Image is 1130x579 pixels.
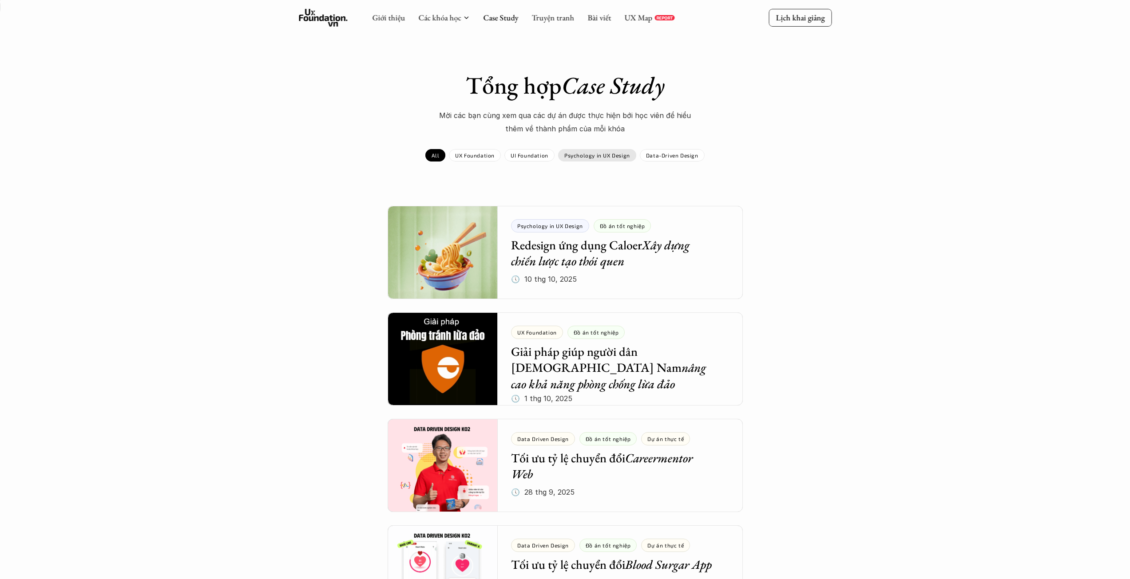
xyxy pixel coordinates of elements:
[372,12,405,23] a: Giới thiệu
[455,152,495,158] p: UX Foundation
[656,15,673,20] p: REPORT
[432,109,698,136] p: Mời các bạn cùng xem qua các dự án được thực hiện bới học viên để hiểu thêm về thành phẩm của mỗi...
[388,312,743,406] a: UX FoundationĐồ án tốt nghiệpGiải pháp giúp người dân [DEMOGRAPHIC_DATA] Namnâng cao khả năng phò...
[432,152,439,158] p: All
[388,206,743,299] a: Psychology in UX DesignĐồ án tốt nghiệpRedesign ứng dụng CaloerXây dựng chiến lược tạo thói quen🕔...
[769,9,832,26] a: Lịch khai giảng
[483,12,518,23] a: Case Study
[511,152,548,158] p: UI Foundation
[388,419,743,512] a: Data Driven DesignĐồ án tốt nghiệpDự án thực tếTối ưu tỷ lệ chuyển đổiCareermentor Web🕔 28 thg 9,...
[654,15,674,20] a: REPORT
[646,152,698,158] p: Data-Driven Design
[564,152,630,158] p: Psychology in UX Design
[418,12,461,23] a: Các khóa học
[410,71,721,100] h1: Tổng hợp
[558,149,636,161] a: Psychology in UX Design
[624,12,652,23] a: UX Map
[449,149,501,161] a: UX Foundation
[504,149,555,161] a: UI Foundation
[562,70,665,101] em: Case Study
[776,12,825,23] p: Lịch khai giảng
[640,149,705,161] a: Data-Driven Design
[531,12,574,23] a: Truyện tranh
[587,12,611,23] a: Bài viết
